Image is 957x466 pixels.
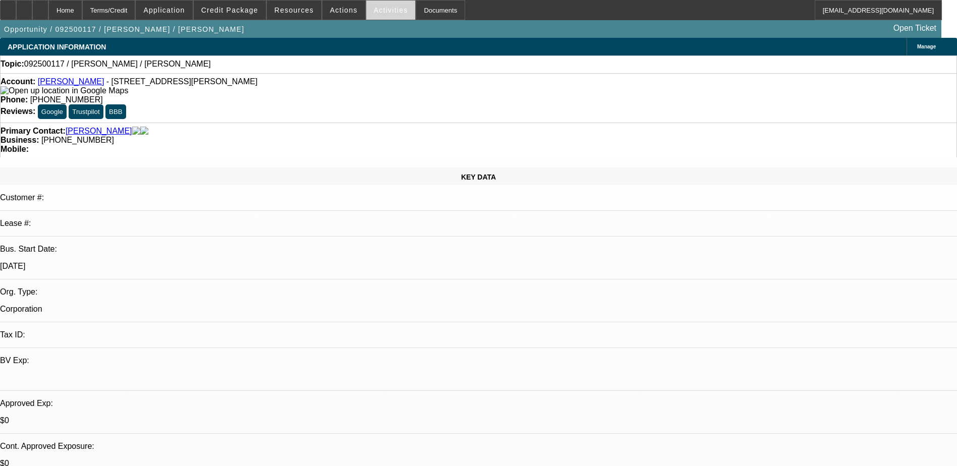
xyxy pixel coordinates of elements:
span: [PHONE_NUMBER] [41,136,114,144]
button: Credit Package [194,1,266,20]
strong: Business: [1,136,39,144]
strong: Phone: [1,95,28,104]
button: Trustpilot [69,104,103,119]
button: Application [136,1,192,20]
strong: Primary Contact: [1,127,66,136]
span: Opportunity / 092500117 / [PERSON_NAME] / [PERSON_NAME] [4,25,244,33]
span: Actions [330,6,358,14]
button: Activities [366,1,416,20]
span: Manage [917,44,936,49]
button: Resources [267,1,321,20]
a: View Google Maps [1,86,128,95]
span: KEY DATA [461,173,496,181]
strong: Account: [1,77,35,86]
a: Open Ticket [889,20,940,37]
span: - [STREET_ADDRESS][PERSON_NAME] [106,77,258,86]
img: linkedin-icon.png [140,127,148,136]
span: APPLICATION INFORMATION [8,43,106,51]
span: Credit Package [201,6,258,14]
button: BBB [105,104,126,119]
img: Open up location in Google Maps [1,86,128,95]
img: facebook-icon.png [132,127,140,136]
button: Actions [322,1,365,20]
a: [PERSON_NAME] [38,77,104,86]
strong: Mobile: [1,145,29,153]
button: Google [38,104,67,119]
strong: Reviews: [1,107,35,115]
a: [PERSON_NAME] [66,127,132,136]
span: Application [143,6,185,14]
strong: Topic: [1,60,24,69]
span: Resources [274,6,314,14]
span: [PHONE_NUMBER] [30,95,103,104]
span: Activities [374,6,408,14]
span: 092500117 / [PERSON_NAME] / [PERSON_NAME] [24,60,211,69]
